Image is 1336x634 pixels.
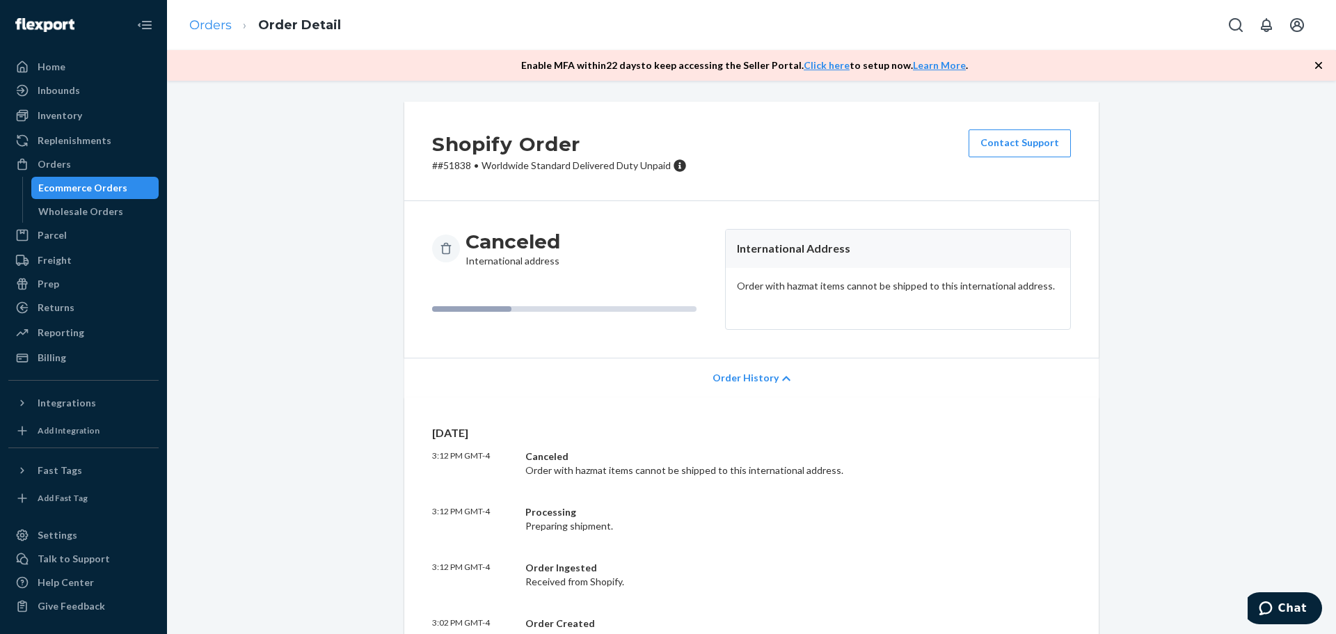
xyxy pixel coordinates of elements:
[913,59,966,71] a: Learn More
[525,450,937,477] div: Order with hazmat items cannot be shipped to this international address.
[8,524,159,546] a: Settings
[38,109,82,122] div: Inventory
[8,322,159,344] a: Reporting
[466,229,560,268] div: International address
[38,84,80,97] div: Inbounds
[38,463,82,477] div: Fast Tags
[38,599,105,613] div: Give Feedback
[525,617,937,631] div: Order Created
[38,301,74,315] div: Returns
[8,224,159,246] a: Parcel
[8,392,159,414] button: Integrations
[737,279,1059,293] p: Order with hazmat items cannot be shipped to this international address.
[432,129,687,159] h2: Shopify Order
[178,5,352,46] ol: breadcrumbs
[969,129,1071,157] a: Contact Support
[8,104,159,127] a: Inventory
[713,371,779,385] span: Order History
[8,273,159,295] a: Prep
[525,450,937,463] div: Canceled
[131,11,159,39] button: Close Navigation
[525,561,937,589] div: Received from Shopify.
[1283,11,1311,39] button: Open account menu
[521,58,968,72] p: Enable MFA within 22 days to keep accessing the Seller Portal. to setup now. .
[38,228,67,242] div: Parcel
[38,396,96,410] div: Integrations
[8,129,159,152] a: Replenishments
[474,159,479,171] span: •
[432,561,514,589] p: 3:12 PM GMT-4
[8,249,159,271] a: Freight
[8,548,159,570] button: Talk to Support
[38,277,59,291] div: Prep
[482,159,671,171] span: Worldwide Standard Delivered Duty Unpaid
[38,351,66,365] div: Billing
[8,296,159,319] a: Returns
[31,200,159,223] a: Wholesale Orders
[38,492,88,504] div: Add Fast Tag
[8,420,159,442] a: Add Integration
[8,153,159,175] a: Orders
[38,528,77,542] div: Settings
[8,347,159,369] a: Billing
[38,134,111,148] div: Replenishments
[1248,592,1322,627] iframe: Opens a widget where you can chat to one of our agents
[189,17,232,33] a: Orders
[8,459,159,482] button: Fast Tags
[432,425,1071,441] p: [DATE]
[8,595,159,617] button: Give Feedback
[525,561,937,575] div: Order Ingested
[726,230,1070,268] header: International Address
[432,159,687,173] p: # #51838
[1252,11,1280,39] button: Open notifications
[525,505,937,519] div: Processing
[8,79,159,102] a: Inbounds
[432,505,514,533] p: 3:12 PM GMT-4
[8,56,159,78] a: Home
[8,487,159,509] a: Add Fast Tag
[38,60,65,74] div: Home
[38,157,71,171] div: Orders
[258,17,341,33] a: Order Detail
[1222,11,1250,39] button: Open Search Box
[38,253,72,267] div: Freight
[432,450,514,477] p: 3:12 PM GMT-4
[15,18,74,32] img: Flexport logo
[8,571,159,594] a: Help Center
[38,425,100,436] div: Add Integration
[38,326,84,340] div: Reporting
[38,181,127,195] div: Ecommerce Orders
[31,177,159,199] a: Ecommerce Orders
[38,576,94,589] div: Help Center
[804,59,850,71] a: Click here
[38,552,110,566] div: Talk to Support
[525,505,937,533] div: Preparing shipment.
[466,229,560,254] h3: Canceled
[38,205,123,219] div: Wholesale Orders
